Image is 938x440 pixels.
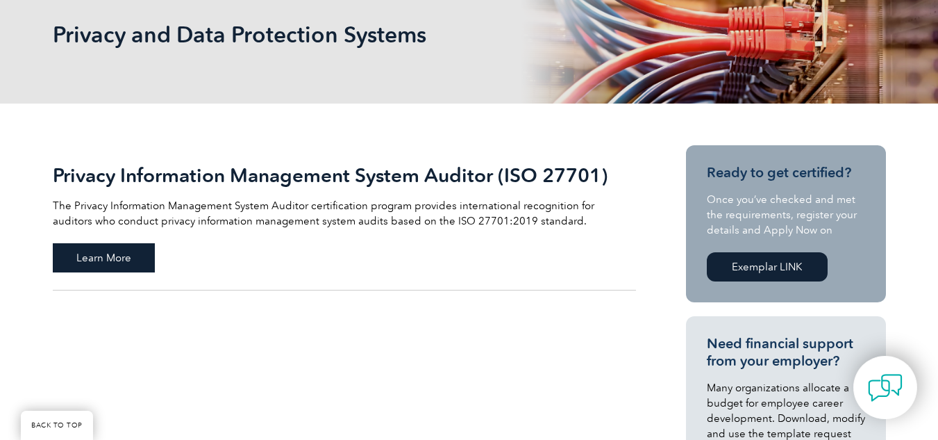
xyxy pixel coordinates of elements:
[707,252,828,282] a: Exemplar LINK
[53,164,636,186] h2: Privacy Information Management System Auditor (ISO 27701)
[53,198,636,229] p: The Privacy Information Management System Auditor certification program provides international re...
[53,145,636,291] a: Privacy Information Management System Auditor (ISO 27701) The Privacy Information Management Syst...
[707,192,865,238] p: Once you’ve checked and met the requirements, register your details and Apply Now on
[707,164,865,181] h3: Ready to get certified?
[868,370,903,405] img: contact-chat.png
[707,335,865,370] h3: Need financial support from your employer?
[21,411,93,440] a: BACK TO TOP
[53,243,155,272] span: Learn More
[53,21,586,48] h1: Privacy and Data Protection Systems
